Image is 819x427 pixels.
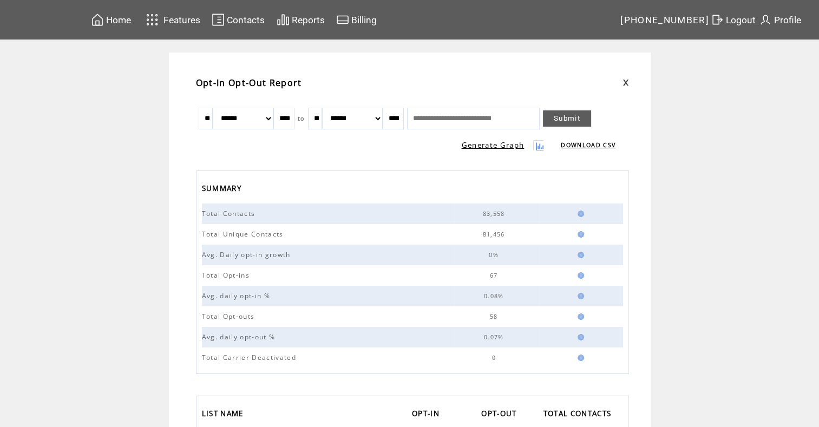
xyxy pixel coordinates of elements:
[574,293,584,299] img: help.gif
[543,406,614,424] span: TOTAL CONTACTS
[202,250,293,259] span: Avg. Daily opt-in growth
[143,11,162,29] img: features.svg
[484,333,507,341] span: 0.07%
[757,11,803,28] a: Profile
[489,251,501,259] span: 0%
[412,406,445,424] a: OPT-IN
[202,229,286,239] span: Total Unique Contacts
[484,292,507,300] span: 0.08%
[227,15,265,25] span: Contacts
[726,15,756,25] span: Logout
[212,13,225,27] img: contacts.svg
[483,210,508,218] span: 83,558
[412,406,442,424] span: OPT-IN
[351,15,377,25] span: Billing
[202,406,246,424] span: LIST NAME
[574,252,584,258] img: help.gif
[481,406,519,424] span: OPT-OUT
[543,110,591,127] a: Submit
[620,15,709,25] span: [PHONE_NUMBER]
[574,211,584,217] img: help.gif
[277,13,290,27] img: chart.svg
[89,11,133,28] a: Home
[275,11,326,28] a: Reports
[574,272,584,279] img: help.gif
[483,231,508,238] span: 81,456
[492,354,498,362] span: 0
[202,209,258,218] span: Total Contacts
[711,13,724,27] img: exit.svg
[202,332,278,341] span: Avg. daily opt-out %
[196,77,302,89] span: Opt-In Opt-Out Report
[759,13,772,27] img: profile.svg
[543,406,617,424] a: TOTAL CONTACTS
[709,11,757,28] a: Logout
[561,141,615,149] a: DOWNLOAD CSV
[574,231,584,238] img: help.gif
[574,354,584,361] img: help.gif
[462,140,525,150] a: Generate Graph
[202,291,273,300] span: Avg. daily opt-in %
[202,406,249,424] a: LIST NAME
[774,15,801,25] span: Profile
[574,313,584,320] img: help.gif
[292,15,325,25] span: Reports
[106,15,131,25] span: Home
[335,11,378,28] a: Billing
[481,406,522,424] a: OPT-OUT
[202,312,258,321] span: Total Opt-outs
[202,271,252,280] span: Total Opt-ins
[574,334,584,340] img: help.gif
[298,115,305,122] span: to
[490,272,501,279] span: 67
[163,15,200,25] span: Features
[202,353,299,362] span: Total Carrier Deactivated
[202,181,244,199] span: SUMMARY
[210,11,266,28] a: Contacts
[336,13,349,27] img: creidtcard.svg
[490,313,501,320] span: 58
[141,9,202,30] a: Features
[91,13,104,27] img: home.svg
